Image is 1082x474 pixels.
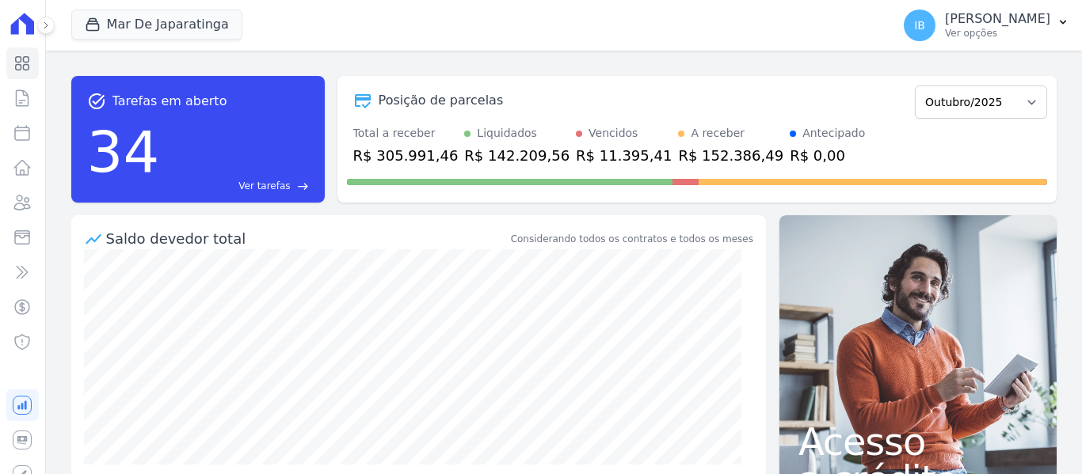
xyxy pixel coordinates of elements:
[87,111,160,193] div: 34
[87,92,106,111] span: task_alt
[297,180,309,192] span: east
[945,27,1050,40] p: Ver opções
[464,145,570,166] div: R$ 142.209,56
[576,145,672,166] div: R$ 11.395,41
[106,228,508,249] div: Saldo devedor total
[511,232,753,246] div: Considerando todos os contratos e todos os meses
[678,145,783,166] div: R$ 152.386,49
[589,125,638,142] div: Vencidos
[914,20,925,31] span: IB
[379,91,504,110] div: Posição de parcelas
[112,92,227,111] span: Tarefas em aberto
[238,179,290,193] span: Ver tarefas
[802,125,865,142] div: Antecipado
[353,145,459,166] div: R$ 305.991,46
[691,125,745,142] div: A receber
[353,125,459,142] div: Total a receber
[166,179,308,193] a: Ver tarefas east
[891,3,1082,47] button: IB [PERSON_NAME] Ver opções
[945,11,1050,27] p: [PERSON_NAME]
[790,145,865,166] div: R$ 0,00
[477,125,537,142] div: Liquidados
[71,9,242,40] button: Mar De Japaratinga
[798,423,1038,461] span: Acesso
